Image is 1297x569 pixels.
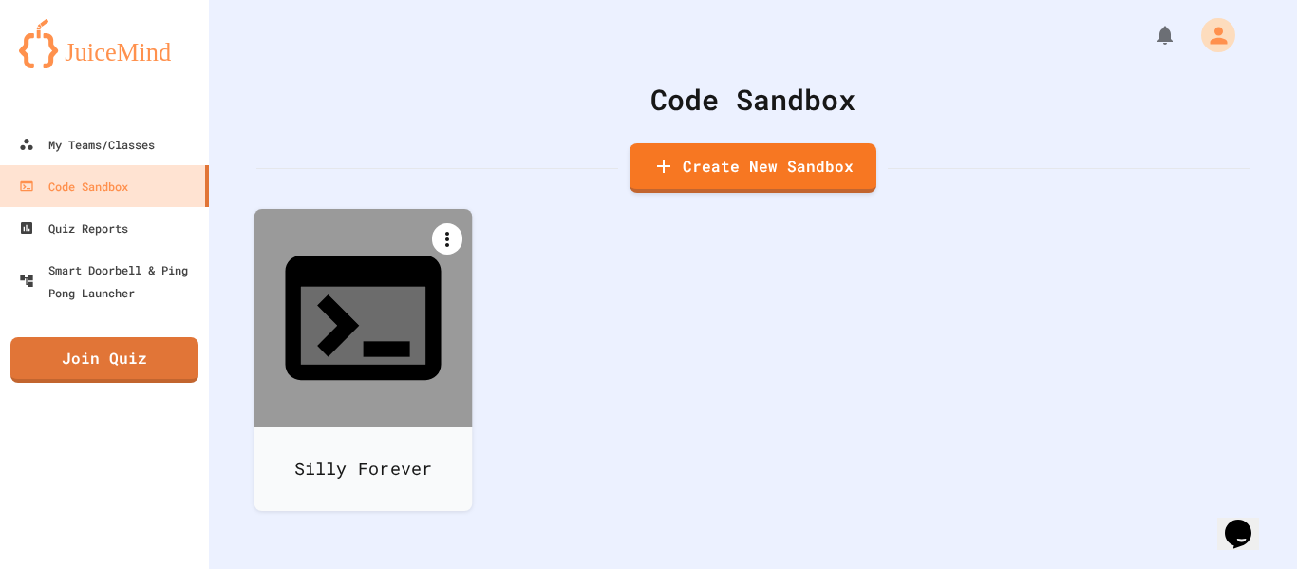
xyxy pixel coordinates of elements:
[256,78,1250,121] div: Code Sandbox
[1181,13,1240,57] div: My Account
[254,209,473,511] a: Silly Forever
[19,133,155,156] div: My Teams/Classes
[19,175,128,198] div: Code Sandbox
[254,427,473,511] div: Silly Forever
[10,337,198,383] a: Join Quiz
[19,258,201,304] div: Smart Doorbell & Ping Pong Launcher
[1217,493,1278,550] iframe: chat widget
[1118,19,1181,51] div: My Notifications
[630,143,876,193] a: Create New Sandbox
[19,217,128,239] div: Quiz Reports
[19,19,190,68] img: logo-orange.svg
